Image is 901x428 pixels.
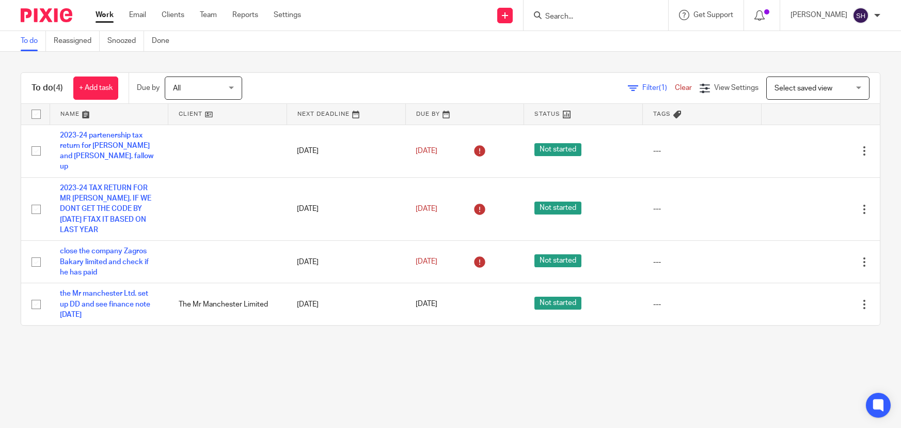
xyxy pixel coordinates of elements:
[96,10,114,20] a: Work
[774,85,832,92] span: Select saved view
[714,84,758,91] span: View Settings
[653,299,751,310] div: ---
[107,31,144,51] a: Snoozed
[534,297,581,310] span: Not started
[152,31,177,51] a: Done
[852,7,869,24] img: svg%3E
[200,10,217,20] a: Team
[60,248,149,276] a: close the company Zagros Bakary limited and check if he has paid
[53,84,63,92] span: (4)
[287,177,405,241] td: [DATE]
[54,31,100,51] a: Reassigned
[168,283,287,325] td: The Mr Manchester Limited
[232,10,258,20] a: Reports
[653,257,751,267] div: ---
[60,290,150,318] a: the Mr manchester Ltd. set up DD and see finance note [DATE]
[60,185,151,234] a: 2023-24 TAX RETURN FOR MR [PERSON_NAME]. IF WE DONT GET THE CODE BY [DATE] FTAX IT BASED ON LAST ...
[642,84,675,91] span: Filter
[129,10,146,20] a: Email
[287,241,405,283] td: [DATE]
[21,31,46,51] a: To do
[173,85,181,92] span: All
[659,84,667,91] span: (1)
[73,77,118,100] a: + Add task
[534,254,581,267] span: Not started
[287,283,405,325] td: [DATE]
[675,84,692,91] a: Clear
[544,12,637,22] input: Search
[416,147,437,155] span: [DATE]
[31,83,63,94] h1: To do
[274,10,301,20] a: Settings
[791,10,847,20] p: [PERSON_NAME]
[416,258,437,266] span: [DATE]
[287,125,405,177] td: [DATE]
[653,111,671,117] span: Tags
[21,8,72,22] img: Pixie
[653,146,751,156] div: ---
[416,205,437,212] span: [DATE]
[162,10,184,20] a: Clients
[137,83,160,93] p: Due by
[534,143,581,156] span: Not started
[534,202,581,215] span: Not started
[693,11,733,19] span: Get Support
[416,301,437,308] span: [DATE]
[60,132,153,171] a: 2023-24 partenership tax return for [PERSON_NAME] and [PERSON_NAME]. fallow up
[653,204,751,214] div: ---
